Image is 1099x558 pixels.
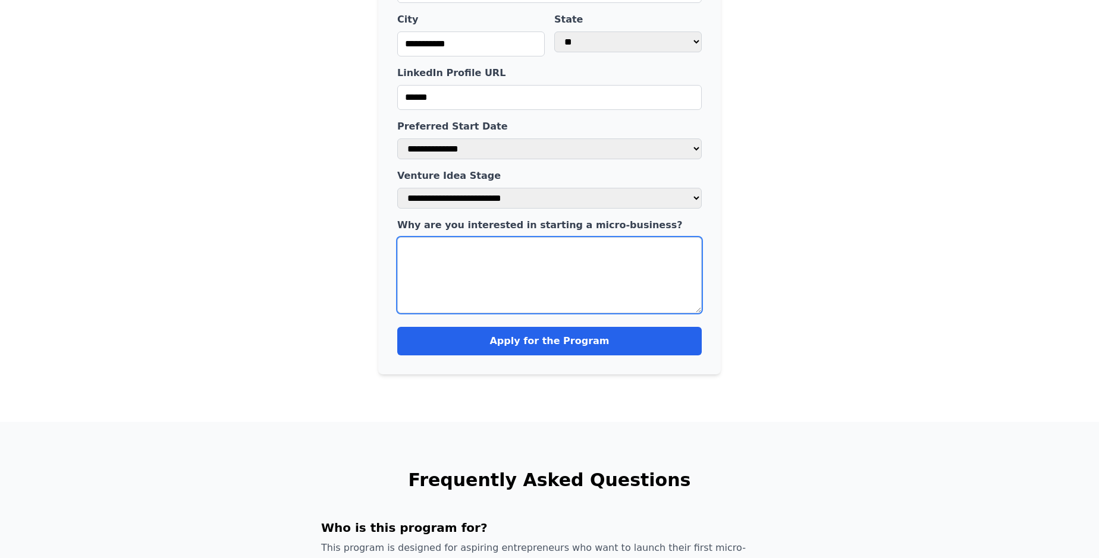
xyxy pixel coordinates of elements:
[397,12,545,27] label: City
[554,12,702,27] label: State
[178,469,921,491] h2: Frequently Asked Questions
[397,218,702,232] label: Why are you interested in starting a micro-business?
[397,119,702,134] label: Preferred Start Date
[397,327,702,355] button: Apply for the Program
[397,169,702,183] label: Venture Idea Stage
[397,66,702,80] label: LinkedIn Profile URL
[321,519,778,536] h3: Who is this program for?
